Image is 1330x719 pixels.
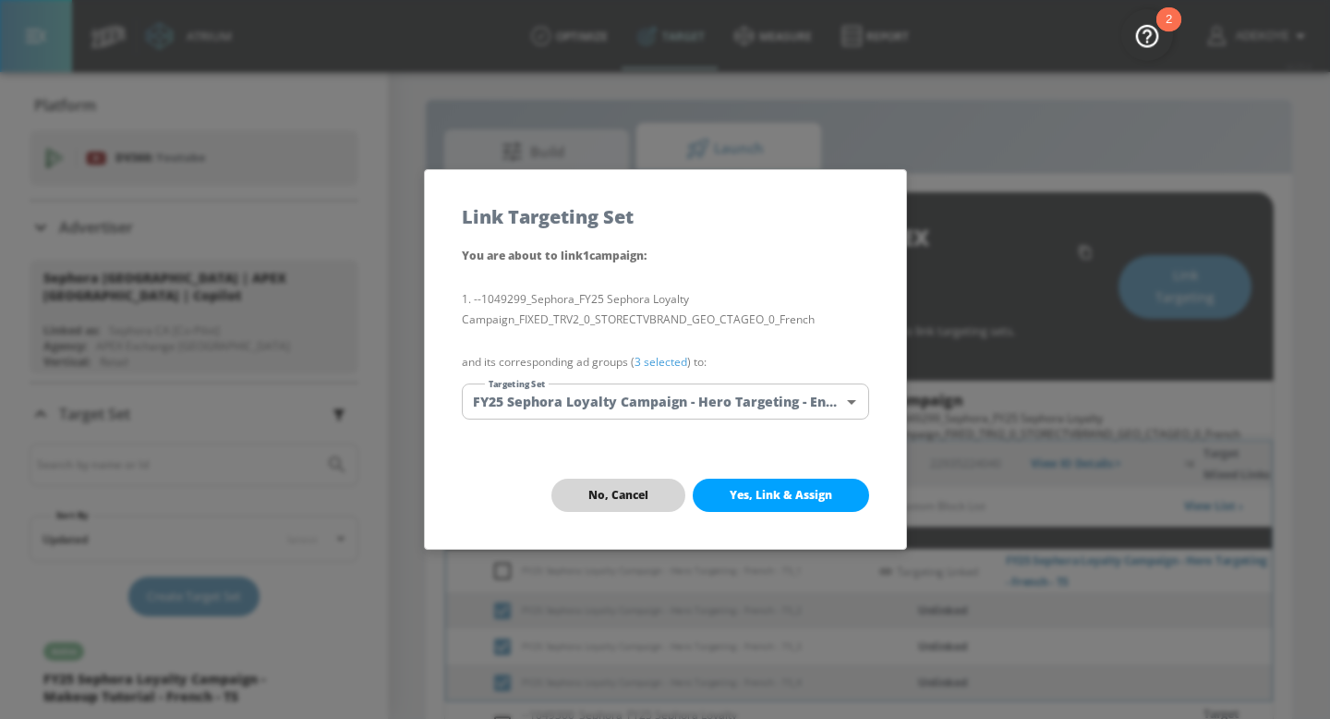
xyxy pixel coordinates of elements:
[462,384,869,420] div: FY25 Sephora Loyalty Campaign - Hero Targeting - English - TS
[462,352,869,372] p: and its corresponding ad groups ( ) to:
[588,488,648,503] span: No, Cancel
[730,488,832,503] span: Yes, Link & Assign
[462,245,869,267] p: You are about to link 1 campaign :
[1121,9,1173,61] button: Open Resource Center, 2 new notifications
[1166,19,1172,43] div: 2
[462,207,634,226] h5: Link Targeting Set
[551,479,685,512] button: No, Cancel
[635,354,687,370] a: 3 selected
[693,479,869,512] button: Yes, Link & Assign
[462,289,869,330] li: --1049299_Sephora_FY25 Sephora Loyalty Campaign_FIXED_TRV2_0_STORECTVBRAND_GEO_CTAGEO_0_French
